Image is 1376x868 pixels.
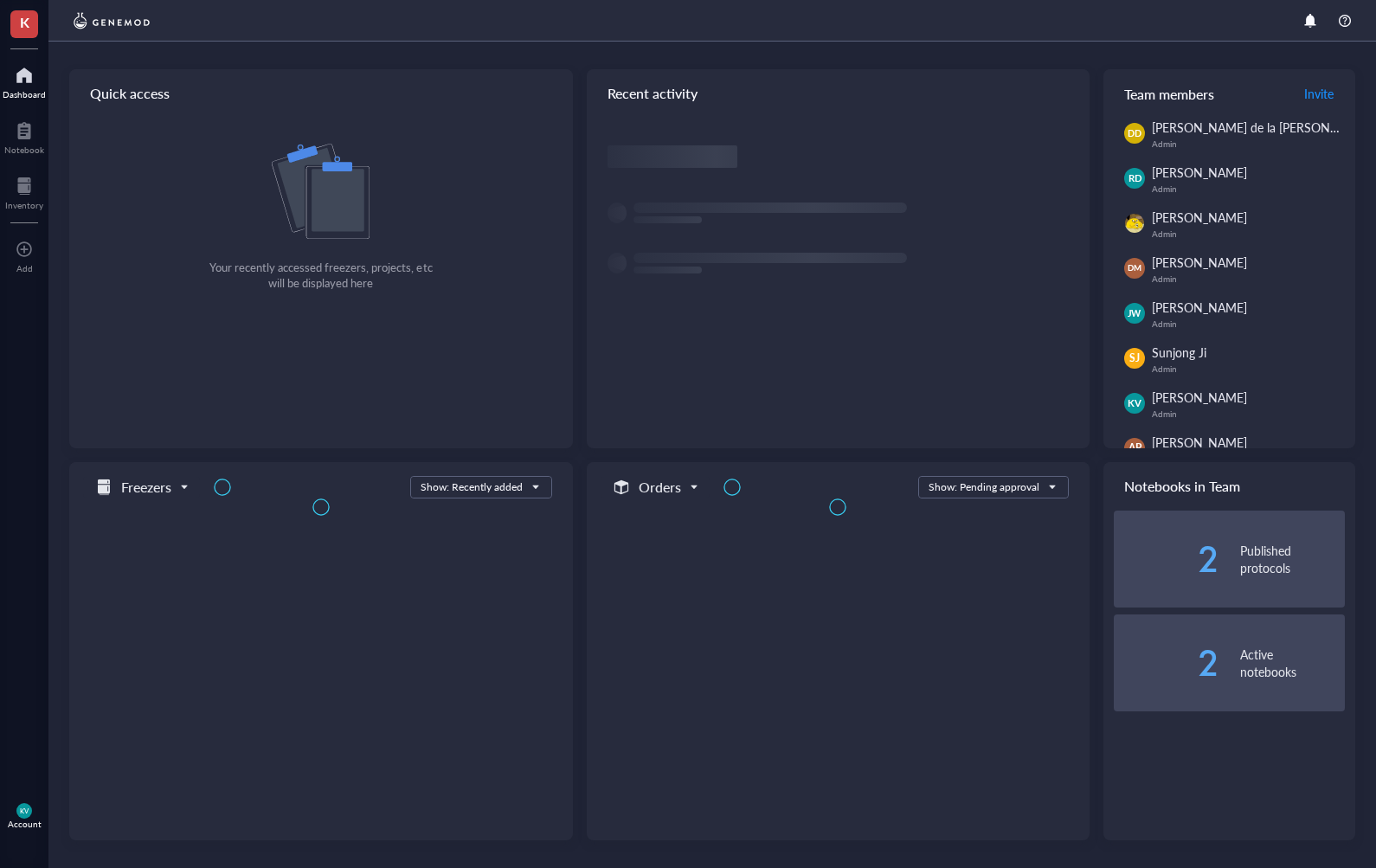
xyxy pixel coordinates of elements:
span: DM [1128,262,1141,274]
div: Notebook [4,145,44,155]
span: [PERSON_NAME] [1152,434,1247,451]
a: Inventory [5,172,43,210]
span: K [20,11,29,33]
h5: Orders [639,477,681,498]
span: SJ [1129,350,1140,366]
a: Dashboard [3,61,46,100]
div: Inventory [5,200,43,210]
span: [PERSON_NAME] [1152,254,1247,271]
div: Dashboard [3,89,46,100]
div: Quick access [69,69,573,118]
span: Invite [1304,85,1334,102]
span: RD [1128,171,1141,186]
div: Show: Pending approval [929,479,1039,495]
div: Published protocols [1240,542,1345,576]
img: da48f3c6-a43e-4a2d-aade-5eac0d93827f.jpeg [1125,214,1144,233]
span: JW [1128,306,1141,320]
span: DD [1128,126,1141,140]
div: 2 [1114,649,1218,677]
span: [PERSON_NAME] [1152,389,1247,406]
span: [PERSON_NAME] [1152,209,1247,226]
div: Admin [1152,363,1345,374]
div: Admin [1152,408,1345,419]
div: Add [16,263,33,273]
h5: Freezers [121,477,171,498]
div: Recent activity [587,69,1090,118]
div: 2 [1114,545,1218,573]
div: Admin [1152,138,1373,149]
div: Show: Recently added [421,479,523,495]
div: Account [8,819,42,829]
span: AP [1128,440,1141,456]
span: [PERSON_NAME] de la [PERSON_NAME] [1152,119,1374,136]
div: Team members [1103,69,1355,118]
div: Notebooks in Team [1103,462,1355,511]
div: Your recently accessed freezers, projects, etc will be displayed here [209,260,432,291]
div: Active notebooks [1240,646,1345,680]
img: genemod-logo [69,10,154,31]
div: Admin [1152,228,1345,239]
span: KV [20,807,29,814]
div: Admin [1152,273,1345,284]
span: Sunjong Ji [1152,344,1206,361]
div: Admin [1152,183,1345,194]
span: [PERSON_NAME] [1152,164,1247,181]
div: Admin [1152,318,1345,329]
a: Notebook [4,117,44,155]
img: Q0SmxOlbQPPVRWRn++WxbfQX1uCo6rl5FXIAAAAASUVORK5CYII= [272,144,370,239]
span: KV [1128,396,1141,411]
button: Invite [1303,80,1334,107]
span: [PERSON_NAME] [1152,299,1247,316]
